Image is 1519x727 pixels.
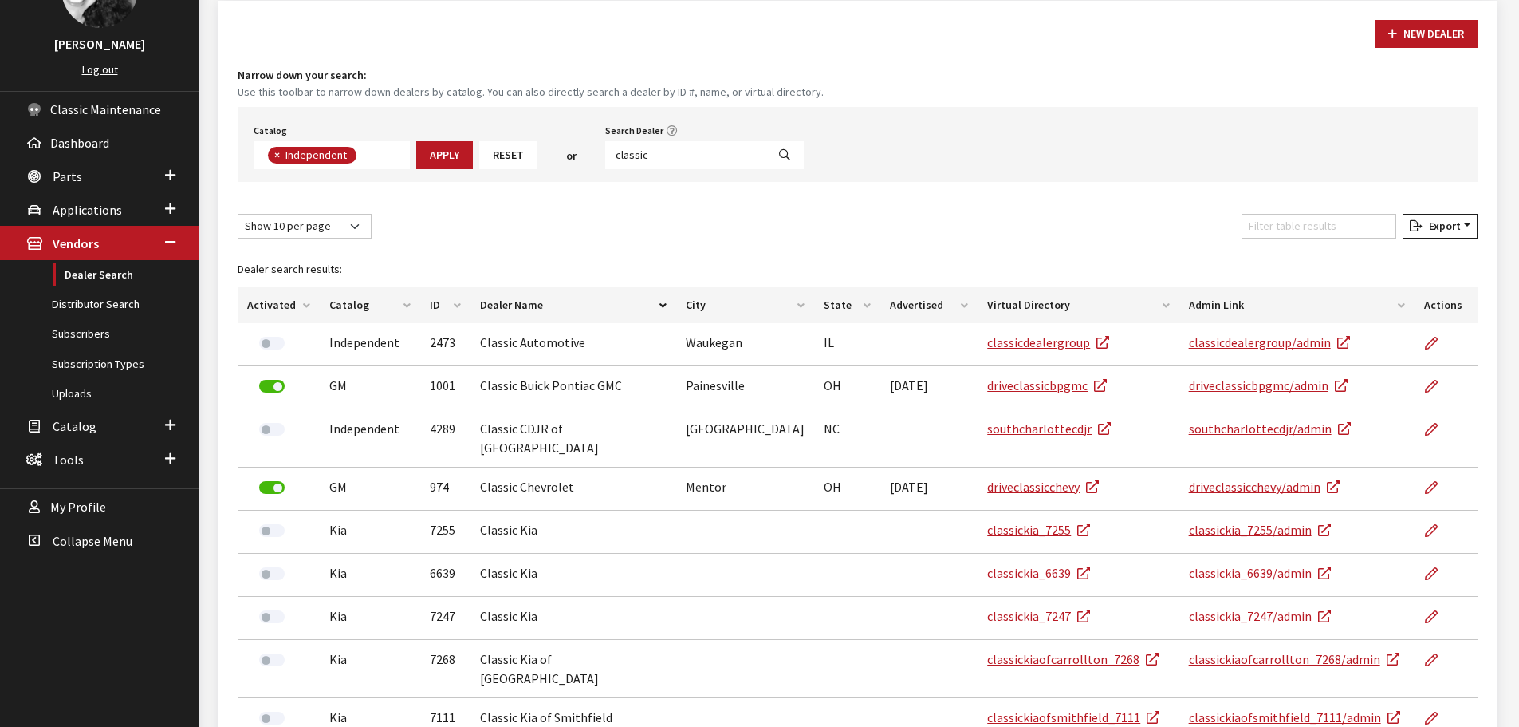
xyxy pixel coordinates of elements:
label: Activate Dealer [259,654,285,666]
td: 6639 [420,554,471,597]
h4: Narrow down your search: [238,67,1478,84]
button: New Dealer [1375,20,1478,48]
td: Classic Kia [470,597,675,640]
a: classickia_7247/admin [1189,608,1331,624]
span: Export [1423,219,1461,233]
td: Kia [320,597,420,640]
a: Edit Dealer [1424,323,1451,363]
td: Classic Kia of [GEOGRAPHIC_DATA] [470,640,675,698]
td: 974 [420,468,471,511]
li: Independent [268,147,356,164]
a: classicdealergroup [987,334,1109,350]
label: Activate Dealer [259,610,285,623]
a: classicdealergroup/admin [1189,334,1350,350]
td: [DATE] [880,366,978,409]
a: southcharlottecdjr/admin [1189,421,1351,437]
h3: [PERSON_NAME] [16,34,183,53]
td: GM [320,468,420,511]
span: × [274,148,280,162]
button: Remove item [268,147,284,164]
th: Advertised: activate to sort column ascending [880,287,978,323]
td: Painesville [676,366,814,409]
td: Classic Chevrolet [470,468,675,511]
a: driveclassicbpgmc [987,377,1107,393]
label: Deactivate Dealer [259,481,285,494]
td: Kia [320,640,420,698]
a: Edit Dealer [1424,409,1451,449]
a: classickia_6639/admin [1189,565,1331,581]
td: IL [814,323,881,366]
td: 2473 [420,323,471,366]
label: Catalog [254,124,287,138]
a: classickiaofcarrollton_7268 [987,651,1159,667]
label: Activate Dealer [259,712,285,725]
td: Classic Kia [470,554,675,597]
td: [DATE] [880,468,978,511]
th: State: activate to sort column ascending [814,287,881,323]
th: Actions [1415,287,1478,323]
span: Classic Maintenance [50,101,161,117]
textarea: Search [360,149,369,164]
a: Edit Dealer [1424,640,1451,680]
a: classickia_6639 [987,565,1090,581]
a: Edit Dealer [1424,597,1451,637]
label: Deactivate Dealer [259,380,285,393]
a: Log out [82,62,118,77]
span: My Profile [50,500,106,516]
td: Mentor [676,468,814,511]
input: Search [605,141,766,169]
td: 7255 [420,511,471,554]
td: NC [814,409,881,468]
small: Use this toolbar to narrow down dealers by catalog. You can also directly search a dealer by ID #... [238,84,1478,101]
a: classickia_7247 [987,608,1090,624]
span: or [566,148,577,164]
span: Catalog [53,418,96,434]
a: Edit Dealer [1424,511,1451,551]
span: Collapse Menu [53,533,132,549]
a: driveclassicbpgmc/admin [1189,377,1348,393]
caption: Dealer search results: [238,251,1478,287]
td: 7268 [420,640,471,698]
button: Export [1403,214,1478,239]
th: Virtual Directory: activate to sort column ascending [978,287,1179,323]
th: Dealer Name: activate to sort column descending [470,287,675,323]
a: classickiaofcarrollton_7268/admin [1189,651,1399,667]
td: OH [814,366,881,409]
label: Activate Dealer [259,423,285,436]
label: Activate Dealer [259,524,285,537]
a: driveclassicchevy [987,479,1099,495]
span: Vendors [53,236,99,252]
span: Tools [53,452,84,468]
td: Waukegan [676,323,814,366]
td: Classic Automotive [470,323,675,366]
input: Filter table results [1242,214,1396,239]
span: Parts [53,168,82,184]
td: Kia [320,554,420,597]
span: Dashboard [50,135,109,151]
td: 7247 [420,597,471,640]
td: [GEOGRAPHIC_DATA] [676,409,814,468]
th: Catalog: activate to sort column ascending [320,287,420,323]
a: Edit Dealer [1424,554,1451,594]
span: Applications [53,202,122,218]
th: Admin Link: activate to sort column ascending [1179,287,1415,323]
a: Edit Dealer [1424,366,1451,406]
span: Independent [284,148,351,162]
a: classickia_7255/admin [1189,522,1331,538]
label: Search Dealer [605,124,663,138]
td: Independent [320,409,420,468]
td: Classic CDJR of [GEOGRAPHIC_DATA] [470,409,675,468]
td: 4289 [420,409,471,468]
a: southcharlottecdjr [987,421,1111,437]
td: GM [320,366,420,409]
a: classickia_7255 [987,522,1090,538]
a: driveclassicchevy/admin [1189,479,1340,495]
button: Reset [479,141,537,169]
button: Search [765,141,804,169]
button: Apply [416,141,473,169]
td: OH [814,468,881,511]
a: classickiaofsmithfield_7111 [987,709,1159,725]
a: Edit Dealer [1424,468,1451,508]
td: Independent [320,323,420,366]
label: Activate Dealer [259,567,285,580]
